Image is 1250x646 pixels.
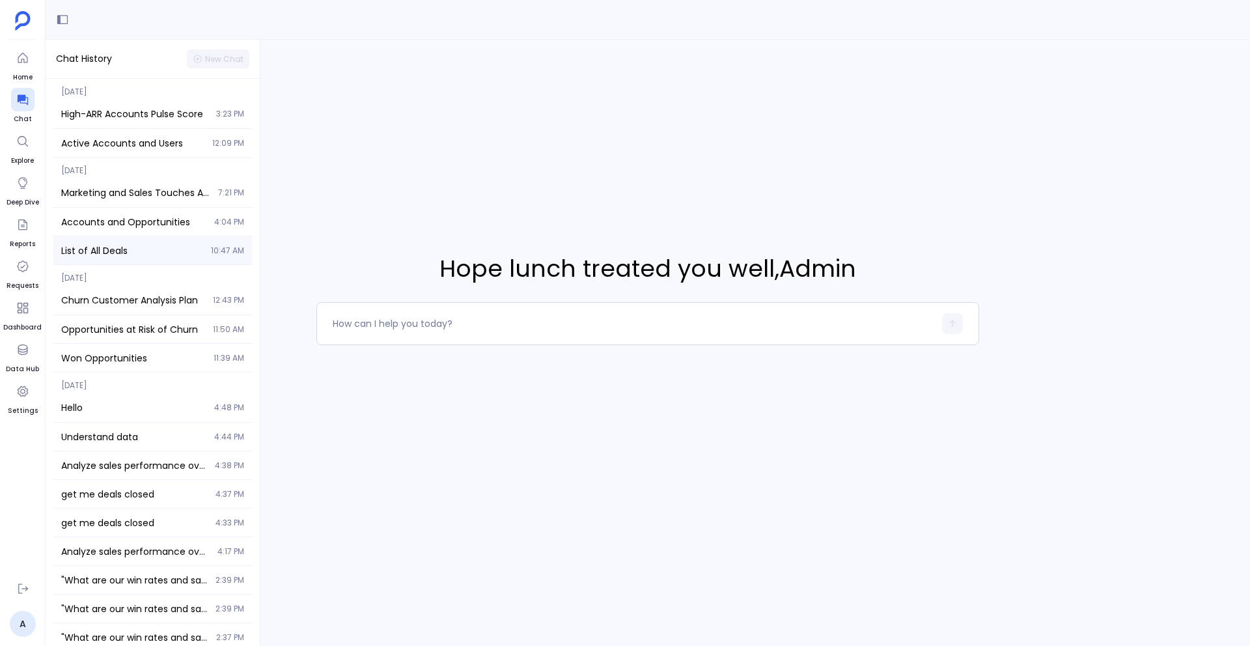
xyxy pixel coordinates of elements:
[61,631,208,644] span: "What are our win rates and sales cycle lengths across different opportunity types and stages?
[211,246,244,256] span: 10:47 AM
[215,518,244,528] span: 4:33 PM
[10,611,36,637] a: A
[53,265,252,283] span: [DATE]
[215,575,244,585] span: 2:39 PM
[216,632,244,643] span: 2:37 PM
[61,216,206,229] span: Accounts and Opportunities
[8,406,38,416] span: Settings
[11,156,35,166] span: Explore
[215,604,244,614] span: 2:39 PM
[11,46,35,83] a: Home
[6,364,39,374] span: Data Hub
[3,322,42,333] span: Dashboard
[213,295,244,305] span: 12:43 PM
[61,545,210,558] span: Analyze sales performance over the last 2 years including deal size trends, sales cycle efficienc...
[217,546,244,557] span: 4:17 PM
[61,574,208,587] span: "What are our win rates and sales cycle lengths across different opportunity types and stages?
[11,130,35,166] a: Explore
[212,138,244,148] span: 12:09 PM
[61,186,210,199] span: Marketing and Sales Touches Analysis
[6,338,39,374] a: Data Hub
[218,188,244,198] span: 7:21 PM
[216,109,244,119] span: 3:23 PM
[7,255,38,291] a: Requests
[10,239,35,249] span: Reports
[61,352,206,365] span: Won Opportunities
[53,158,252,176] span: [DATE]
[61,294,205,307] span: Churn Customer Analysis Plan
[214,217,244,227] span: 4:04 PM
[11,72,35,83] span: Home
[214,432,244,442] span: 4:44 PM
[61,107,208,120] span: High-ARR Accounts Pulse Score
[11,114,35,124] span: Chat
[61,323,205,336] span: Opportunities at Risk of Churn
[213,324,244,335] span: 11:50 AM
[53,372,252,391] span: [DATE]
[61,516,208,529] span: get me deals closed
[61,430,206,443] span: Understand data
[214,402,244,413] span: 4:48 PM
[10,213,35,249] a: Reports
[8,380,38,416] a: Settings
[61,459,207,472] span: Analyze sales performance over the last 2 years including deal size trends, sales cycle efficienc...
[7,197,39,208] span: Deep Dive
[316,251,979,287] span: Hope lunch treated you well , Admin
[3,296,42,333] a: Dashboard
[61,401,206,414] span: Hello
[61,244,203,257] span: List of All Deals
[215,460,244,471] span: 4:38 PM
[56,52,112,66] span: Chat History
[214,353,244,363] span: 11:39 AM
[61,137,204,150] span: Active Accounts and Users
[53,79,252,97] span: [DATE]
[61,602,208,615] span: "What are our win rates and sales cycle lengths across different opportunity types and stages?
[7,281,38,291] span: Requests
[215,489,244,499] span: 4:37 PM
[15,11,31,31] img: petavue logo
[11,88,35,124] a: Chat
[7,171,39,208] a: Deep Dive
[61,488,208,501] span: get me deals closed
